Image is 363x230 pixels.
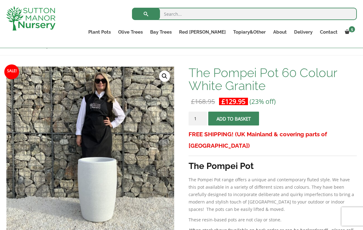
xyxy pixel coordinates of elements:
[6,6,55,31] img: logo
[349,26,355,32] span: 5
[85,28,114,36] a: Plant Pots
[191,97,215,106] bdi: 168.95
[146,28,175,36] a: Bay Trees
[189,216,357,224] p: These resin-based pots are not clay or stone.
[229,28,269,36] a: Topiary&Other
[189,176,357,213] p: The Pompei Pot range offers a unique and contemporary fluted style. We have this pot available in...
[249,97,276,106] span: (23% off)
[159,71,170,82] a: View full-screen image gallery
[175,28,229,36] a: Red [PERSON_NAME]
[189,66,357,92] h1: The Pompei Pot 60 Colour White Granite
[6,43,357,48] nav: Breadcrumbs
[4,64,19,79] span: Sale!
[290,28,316,36] a: Delivery
[316,28,341,36] a: Contact
[191,97,195,106] span: £
[269,28,290,36] a: About
[208,112,259,125] button: Add to basket
[221,97,225,106] span: £
[189,129,357,151] h3: FREE SHIPPING! (UK Mainland & covering parts of [GEOGRAPHIC_DATA])
[114,28,146,36] a: Olive Trees
[189,112,207,125] input: Product quantity
[189,161,254,171] strong: The Pompei Pot
[132,8,357,20] input: Search...
[341,28,357,36] a: 5
[221,97,245,106] bdi: 129.95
